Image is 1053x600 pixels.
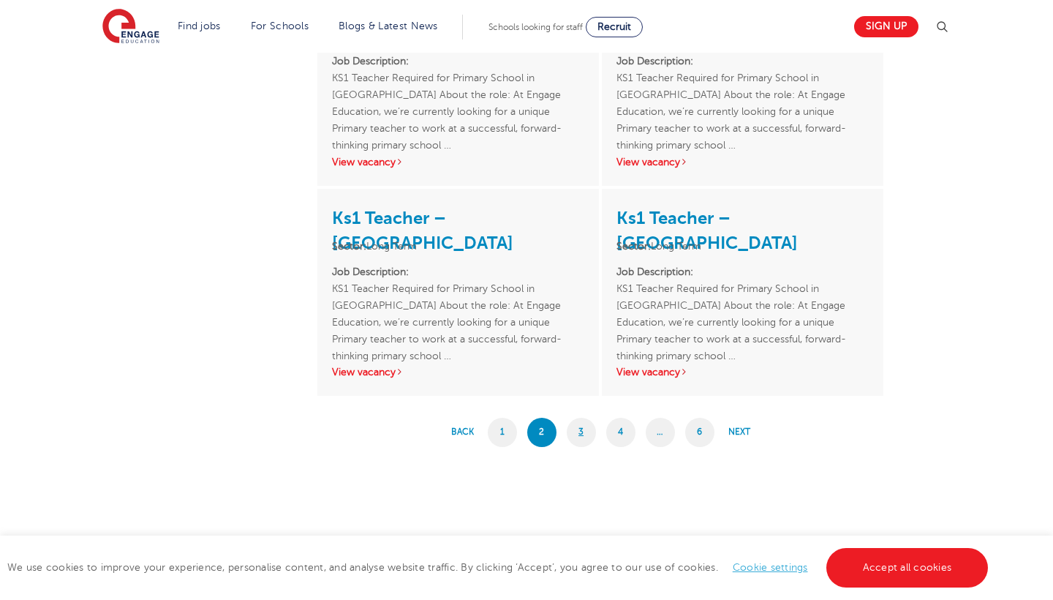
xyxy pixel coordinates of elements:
[616,367,688,378] a: View vacancy
[606,418,635,447] a: 4
[685,418,714,447] a: 6
[332,238,584,255] li: Long Term
[826,548,989,588] a: Accept all cookies
[616,263,869,348] p: KS1 Teacher Required for Primary School in [GEOGRAPHIC_DATA] About the role: At Engage Education,...
[178,20,221,31] a: Find jobs
[7,562,992,573] span: We use cookies to improve your experience, personalise content, and analyse website traffic. By c...
[332,56,409,67] strong: Job Description:
[251,20,309,31] a: For Schools
[854,16,918,37] a: Sign up
[332,157,404,168] a: View vacancy
[616,238,869,255] li: Long Term
[616,241,651,252] strong: Sector:
[616,53,869,137] p: KS1 Teacher Required for Primary School in [GEOGRAPHIC_DATA] About the role: At Engage Education,...
[567,418,596,447] a: 3
[733,562,808,573] a: Cookie settings
[332,367,404,378] a: View vacancy
[616,56,693,67] strong: Job Description:
[616,266,693,277] strong: Job Description:
[616,157,688,168] a: View vacancy
[488,418,517,447] a: 1
[339,20,438,31] a: Blogs & Latest News
[527,418,556,447] span: 2
[725,418,754,447] a: Next
[332,208,513,253] a: Ks1 Teacher – [GEOGRAPHIC_DATA]
[448,418,478,447] a: Back
[488,22,583,32] span: Schools looking for staff
[646,418,675,447] span: …
[586,17,643,37] a: Recruit
[332,241,366,252] strong: Sector:
[616,208,798,253] a: Ks1 Teacher – [GEOGRAPHIC_DATA]
[332,266,409,277] strong: Job Description:
[332,53,584,137] p: KS1 Teacher Required for Primary School in [GEOGRAPHIC_DATA] About the role: At Engage Education,...
[102,9,159,45] img: Engage Education
[332,263,584,348] p: KS1 Teacher Required for Primary School in [GEOGRAPHIC_DATA] About the role: At Engage Education,...
[597,21,631,32] span: Recruit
